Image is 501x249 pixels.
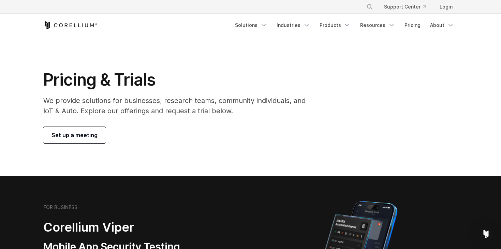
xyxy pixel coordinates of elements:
a: Products [315,19,355,31]
a: Set up a meeting [43,127,106,143]
p: We provide solutions for businesses, research teams, community individuals, and IoT & Auto. Explo... [43,96,315,116]
button: Search [364,1,376,13]
span: Set up a meeting [51,131,98,139]
a: Solutions [231,19,271,31]
h1: Pricing & Trials [43,70,315,90]
a: About [426,19,458,31]
div: Navigation Menu [231,19,458,31]
h6: FOR BUSINESS [43,204,77,210]
a: Pricing [400,19,425,31]
a: Support Center [379,1,431,13]
h2: Corellium Viper [43,220,218,235]
a: Resources [356,19,399,31]
a: Industries [272,19,314,31]
div: Open Intercom Messenger [478,226,494,242]
a: Corellium Home [43,21,98,29]
a: Login [434,1,458,13]
div: Navigation Menu [358,1,458,13]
